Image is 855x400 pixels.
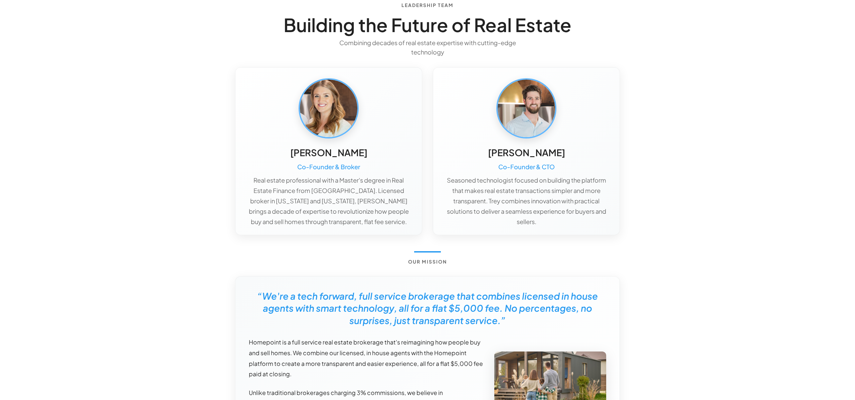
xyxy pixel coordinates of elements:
[290,146,367,159] h5: [PERSON_NAME]
[488,146,565,159] h5: [PERSON_NAME]
[498,80,555,137] img: Trey McMeans
[444,175,609,227] p: Seasoned technologist focused on building the platform that makes real estate transactions simple...
[300,80,357,137] img: Caroline McMeans
[327,38,528,57] p: Combining decades of real estate expertise with cutting-edge technology
[249,290,606,327] h5: “We're a tech forward, full service brokerage that combines licensed in house agents with smart t...
[284,14,571,35] h3: Building the Future of Real Estate
[408,258,447,265] h6: Our Mission
[246,175,411,227] p: Real estate professional with a Master's degree in Real Estate Finance from [GEOGRAPHIC_DATA]. Li...
[498,162,555,172] h6: Co-Founder & CTO
[297,162,360,172] h6: Co-Founder & Broker
[249,337,484,380] p: Homepoint is a full service real estate brokerage that's reimagining how people buy and sell home...
[401,1,454,9] h6: Leadership Team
